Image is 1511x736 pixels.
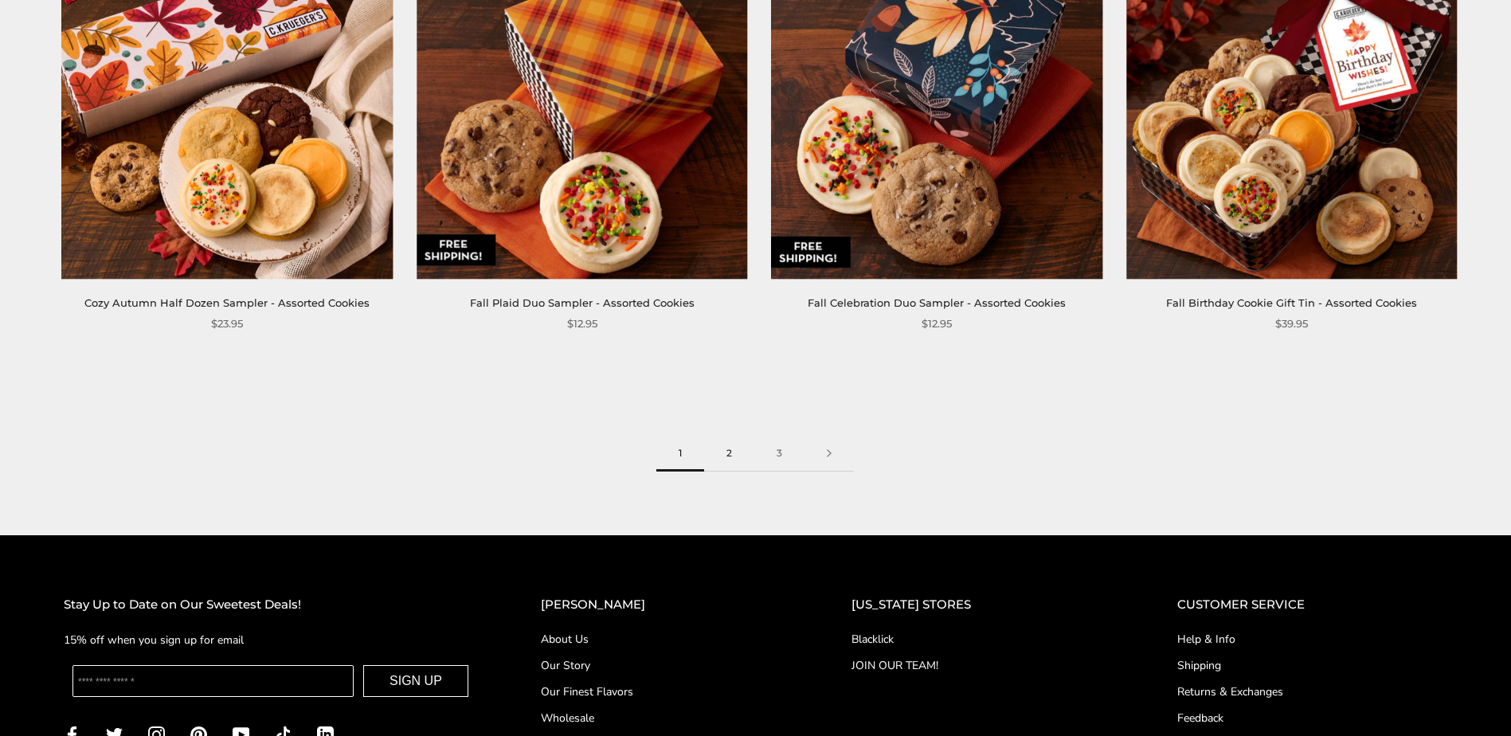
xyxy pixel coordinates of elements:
h2: [US_STATE] STORES [851,595,1114,615]
span: $12.95 [567,315,597,332]
a: JOIN OUR TEAM! [851,657,1114,674]
a: Fall Celebration Duo Sampler - Assorted Cookies [808,296,1066,309]
a: Our Finest Flavors [541,683,788,700]
a: Fall Birthday Cookie Gift Tin - Assorted Cookies [1166,296,1417,309]
h2: CUSTOMER SERVICE [1177,595,1447,615]
input: Enter your email [72,665,354,697]
a: Blacklick [851,631,1114,648]
h2: Stay Up to Date on Our Sweetest Deals! [64,595,477,615]
h2: [PERSON_NAME] [541,595,788,615]
span: 1 [656,436,704,472]
a: Next page [804,436,854,472]
button: SIGN UP [363,665,468,697]
span: $39.95 [1275,315,1308,332]
a: Help & Info [1177,631,1447,648]
a: Shipping [1177,657,1447,674]
a: Cozy Autumn Half Dozen Sampler - Assorted Cookies [84,296,370,309]
a: Our Story [541,657,788,674]
a: Fall Plaid Duo Sampler - Assorted Cookies [470,296,695,309]
a: 2 [704,436,754,472]
a: Wholesale [541,710,788,726]
iframe: Sign Up via Text for Offers [13,675,165,723]
a: Feedback [1177,710,1447,726]
span: $12.95 [922,315,952,332]
span: $23.95 [211,315,243,332]
a: About Us [541,631,788,648]
a: Returns & Exchanges [1177,683,1447,700]
p: 15% off when you sign up for email [64,631,477,649]
a: 3 [754,436,804,472]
